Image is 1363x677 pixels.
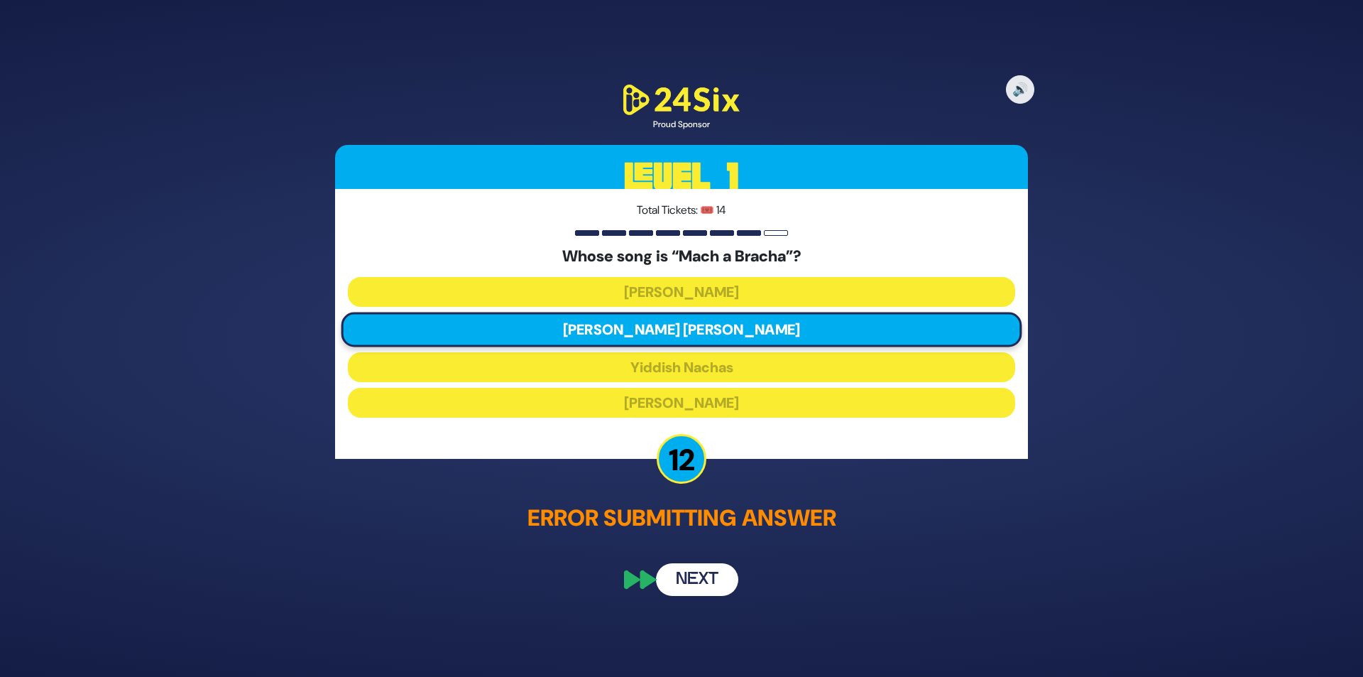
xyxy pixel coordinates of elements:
h3: Level 1 [335,144,1028,208]
p: 12 [657,433,706,483]
button: [PERSON_NAME] [348,276,1015,306]
button: Next [656,563,738,595]
button: Yiddish Nachas [348,352,1015,381]
button: 🔊 [1006,75,1034,104]
p: Total Tickets: 🎟️ 14 [348,201,1015,218]
button: [PERSON_NAME] [348,387,1015,417]
div: Proud Sponsor [618,117,745,130]
p: Error submitting answer [335,500,1028,534]
button: [PERSON_NAME] [PERSON_NAME] [341,312,1022,347]
h5: Whose song is “Mach a Bracha”? [348,247,1015,265]
img: 24Six [618,82,745,118]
